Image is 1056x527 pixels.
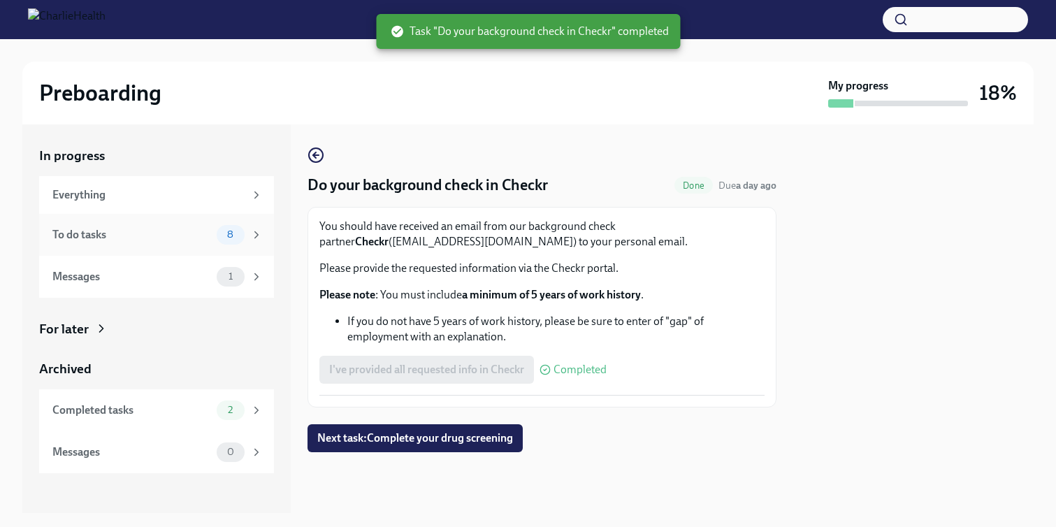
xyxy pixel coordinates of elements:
a: Messages0 [39,431,274,473]
strong: Checkr [355,235,389,248]
div: Messages [52,445,211,460]
h3: 18% [979,80,1017,106]
strong: Please note [319,288,375,301]
span: Completed [554,364,607,375]
span: 8 [219,229,242,240]
span: Next task : Complete your drug screening [317,431,513,445]
a: Everything [39,176,274,214]
span: 2 [219,405,241,415]
p: You should have received an email from our background check partner ([EMAIL_ADDRESS][DOMAIN_NAME]... [319,219,765,250]
strong: a minimum of 5 years of work history [462,288,641,301]
span: Task "Do your background check in Checkr" completed [390,24,669,39]
span: 1 [220,271,241,282]
div: Everything [52,187,245,203]
h2: Preboarding [39,79,161,107]
strong: My progress [828,78,888,94]
a: In progress [39,147,274,165]
h4: Do your background check in Checkr [308,175,548,196]
li: If you do not have 5 years of work history, please be sure to enter of "gap" of employment with a... [347,314,765,345]
img: CharlieHealth [28,8,106,31]
a: Completed tasks2 [39,389,274,431]
span: Done [674,180,713,191]
div: Completed tasks [52,403,211,418]
button: Next task:Complete your drug screening [308,424,523,452]
div: Messages [52,269,211,284]
div: To do tasks [52,227,211,243]
a: Messages1 [39,256,274,298]
span: Due [718,180,776,192]
div: For later [39,320,89,338]
a: For later [39,320,274,338]
a: Archived [39,360,274,378]
p: : You must include . [319,287,765,303]
a: To do tasks8 [39,214,274,256]
span: 0 [219,447,243,457]
p: Please provide the requested information via the Checkr portal. [319,261,765,276]
strong: a day ago [736,180,776,192]
span: August 18th, 2025 09:00 [718,179,776,192]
